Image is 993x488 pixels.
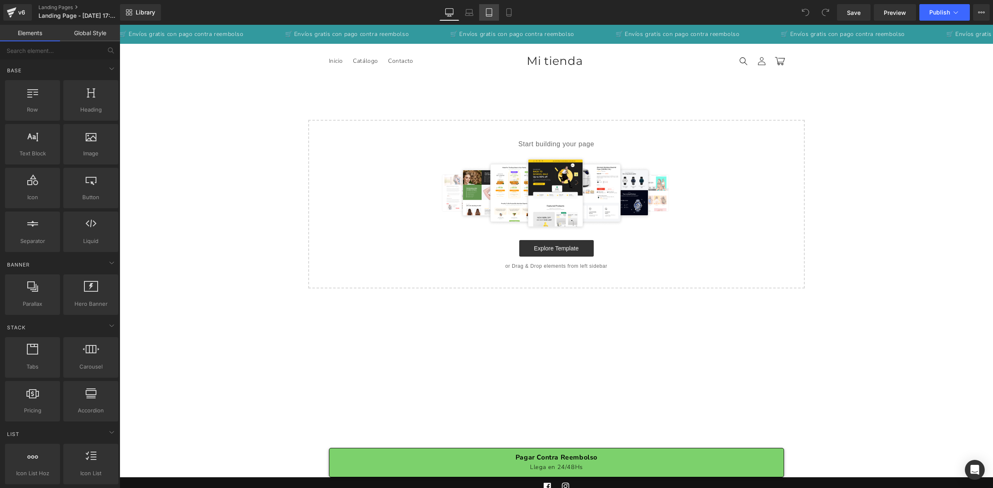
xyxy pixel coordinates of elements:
summary: Búsqueda [615,27,633,45]
div: v6 [17,7,27,18]
span: Base [6,67,22,74]
span: Llega en 24/48Hs [396,438,477,446]
span: Inicio [209,33,224,40]
a: Preview [874,4,916,21]
a: Inicio [204,28,229,45]
span: Carousel [66,362,116,371]
span: Accordion [66,406,116,415]
span: Icon List Hoz [7,469,58,478]
p: 🛒 Envíos gratis con pago contra reembolso [165,7,290,12]
a: Global Style [60,25,120,41]
a: Desktop [439,4,459,21]
div: Open Intercom Messenger [965,460,985,480]
span: Pagar Contra Reembolso [396,428,477,446]
p: or Drag & Drop elements from left sidebar [202,238,672,244]
span: Landing Page - [DATE] 17:33:06 [38,12,118,19]
p: Start building your page [202,114,672,124]
span: Icon [7,193,58,202]
span: Publish [929,9,950,16]
span: Separator [7,237,58,245]
span: Contacto [269,33,294,40]
button: Publish [919,4,970,21]
button: Redo [817,4,834,21]
button: More [973,4,990,21]
p: 🛒 Envíos gratis con pago contra reembolso [496,7,620,12]
span: Stack [6,324,26,331]
span: Hero Banner [66,300,116,308]
span: Button [66,193,116,202]
span: Banner [6,261,31,269]
a: Contacto [264,28,299,45]
span: Preview [884,8,906,17]
span: Library [136,9,155,16]
span: Parallax [7,300,58,308]
p: 🛒 Envíos gratis con pago contra reembolso [661,7,785,12]
span: Heading [66,105,116,114]
a: Tablet [479,4,499,21]
a: Laptop [459,4,479,21]
a: New Library [120,4,161,21]
button: Undo [797,4,814,21]
span: Image [66,149,116,158]
a: Catálogo [228,28,264,45]
span: List [6,430,20,438]
span: Icon List [66,469,116,478]
a: Mobile [499,4,519,21]
a: Mi tienda [404,28,466,45]
span: Text Block [7,149,58,158]
span: Catálogo [233,33,259,40]
span: Save [847,8,861,17]
p: 🛒 Envíos gratis con pago contra reembolso [827,7,951,12]
span: Row [7,105,58,114]
span: Tabs [7,362,58,371]
p: 🛒 Envíos gratis con pago contra reembolso [331,7,455,12]
span: Liquid [66,237,116,245]
a: v6 [3,4,32,21]
a: Landing Pages [38,4,134,11]
span: Pricing [7,406,58,415]
a: Explore Template [400,215,474,232]
span: Mi tienda [407,29,463,43]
